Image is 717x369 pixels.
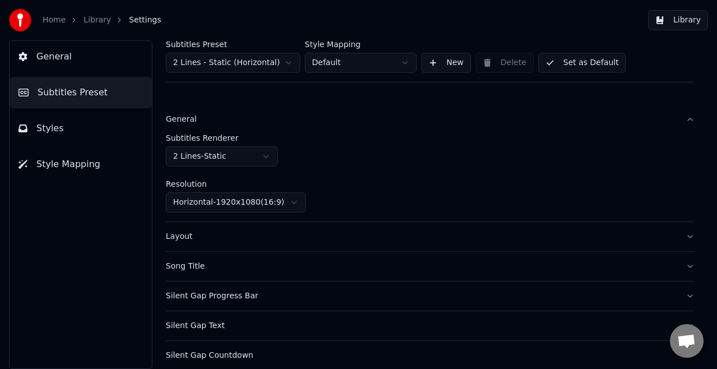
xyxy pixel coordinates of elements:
div: Silent Gap Progress Bar [166,290,677,302]
div: General [166,114,677,125]
button: Song Title [166,252,695,281]
a: Library [83,15,111,26]
button: Subtitles Preset [10,77,152,108]
button: General [10,41,152,72]
span: Settings [129,15,161,26]
label: Subtitles Preset [166,40,300,48]
img: youka [9,9,31,31]
span: General [36,50,72,63]
span: Subtitles Preset [38,86,108,99]
button: Set as Default [538,53,626,73]
button: Style Mapping [10,149,152,180]
div: Silent Gap Text [166,320,677,331]
button: Layout [166,222,695,251]
button: Silent Gap Text [166,311,695,340]
div: General [166,134,695,222]
button: General [166,105,695,134]
div: Layout [166,231,677,242]
div: Silent Gap Countdown [166,350,677,361]
button: Styles [10,113,152,144]
a: פתח צ'אט [670,324,704,358]
label: Resolution [166,180,695,188]
nav: breadcrumb [43,15,161,26]
label: Style Mapping [305,40,417,48]
a: Home [43,15,66,26]
span: Styles [36,122,64,135]
label: Subtitles Renderer [166,134,695,142]
button: Library [648,10,708,30]
button: Silent Gap Progress Bar [166,282,695,311]
div: Song Title [166,261,677,272]
span: Style Mapping [36,158,100,171]
button: New [421,53,471,73]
